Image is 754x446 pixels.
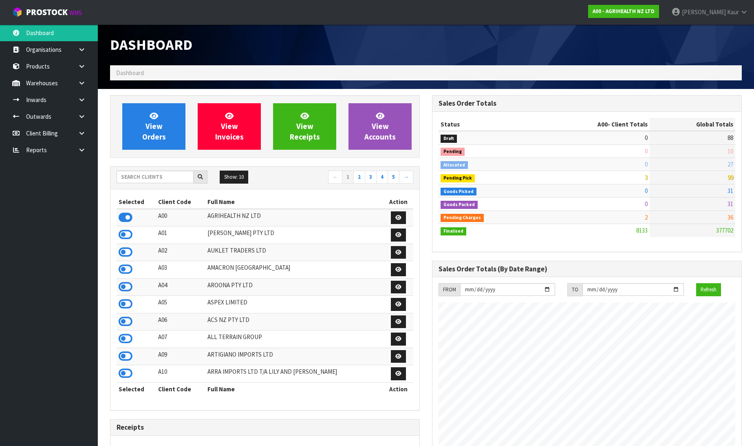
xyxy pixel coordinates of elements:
[384,382,413,395] th: Action
[364,111,396,142] span: View Accounts
[384,195,413,209] th: Action
[205,313,384,331] td: ACS NZ PTY LTD
[205,348,384,365] td: ARTIGIANO IMPORTS LTD
[645,213,648,221] span: 2
[728,147,733,155] span: 10
[156,195,205,209] th: Client Code
[650,118,735,131] th: Global Totals
[342,171,354,184] a: 1
[271,171,413,185] nav: Page navigation
[728,213,733,221] span: 36
[348,103,412,150] a: ViewAccounts
[441,174,475,182] span: Pending Pick
[645,134,648,142] span: 0
[645,173,648,181] span: 3
[597,120,608,128] span: A00
[117,195,156,209] th: Selected
[205,365,384,383] td: ARRA IMPORTS LTD T/A LILY AND [PERSON_NAME]
[728,134,733,142] span: 88
[728,160,733,168] span: 27
[645,160,648,168] span: 0
[156,331,205,348] td: A07
[696,283,721,296] button: Refresh
[110,36,192,54] span: Dashboard
[205,296,384,313] td: ASPEX LIMITED
[156,261,205,279] td: A03
[439,118,537,131] th: Status
[439,100,735,107] h3: Sales Order Totals
[156,365,205,383] td: A10
[328,171,342,184] a: ←
[636,226,648,234] span: 8133
[116,69,144,77] span: Dashboard
[205,261,384,279] td: AMACRON [GEOGRAPHIC_DATA]
[156,278,205,296] td: A04
[728,173,733,181] span: 99
[388,171,399,184] a: 5
[117,424,413,431] h3: Receipts
[290,111,320,142] span: View Receipts
[220,171,248,184] button: Show: 10
[728,187,733,195] span: 31
[727,8,739,16] span: Kaur
[156,382,205,395] th: Client Code
[441,188,476,196] span: Goods Picked
[441,161,468,169] span: Allocated
[645,200,648,208] span: 0
[439,283,460,296] div: FROM
[441,135,457,143] span: Draft
[156,296,205,313] td: A05
[645,187,648,195] span: 0
[26,7,68,18] span: ProStock
[682,8,726,16] span: [PERSON_NAME]
[716,226,733,234] span: 377702
[205,195,384,209] th: Full Name
[441,214,484,222] span: Pending Charges
[156,244,205,261] td: A02
[205,226,384,244] td: [PERSON_NAME] PTY LTD
[142,111,166,142] span: View Orders
[441,148,465,156] span: Pending
[593,8,655,15] strong: A00 - AGRIHEALTH NZ LTD
[728,200,733,208] span: 31
[12,7,22,17] img: cube-alt.png
[117,382,156,395] th: Selected
[537,118,650,131] th: - Client Totals
[273,103,336,150] a: ViewReceipts
[205,244,384,261] td: AUKLET TRADERS LTD
[365,171,377,184] a: 3
[441,201,478,209] span: Goods Packed
[399,171,413,184] a: →
[439,265,735,273] h3: Sales Order Totals (By Date Range)
[441,227,466,235] span: Finalised
[69,9,82,17] small: WMS
[156,313,205,331] td: A06
[122,103,185,150] a: ViewOrders
[567,283,582,296] div: TO
[205,278,384,296] td: AROONA PTY LTD
[117,171,194,183] input: Search clients
[376,171,388,184] a: 4
[588,5,659,18] a: A00 - AGRIHEALTH NZ LTD
[156,209,205,226] td: A00
[205,209,384,226] td: AGRIHEALTH NZ LTD
[205,331,384,348] td: ALL TERRAIN GROUP
[205,382,384,395] th: Full Name
[156,226,205,244] td: A01
[156,348,205,365] td: A09
[215,111,244,142] span: View Invoices
[645,147,648,155] span: 0
[198,103,261,150] a: ViewInvoices
[353,171,365,184] a: 2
